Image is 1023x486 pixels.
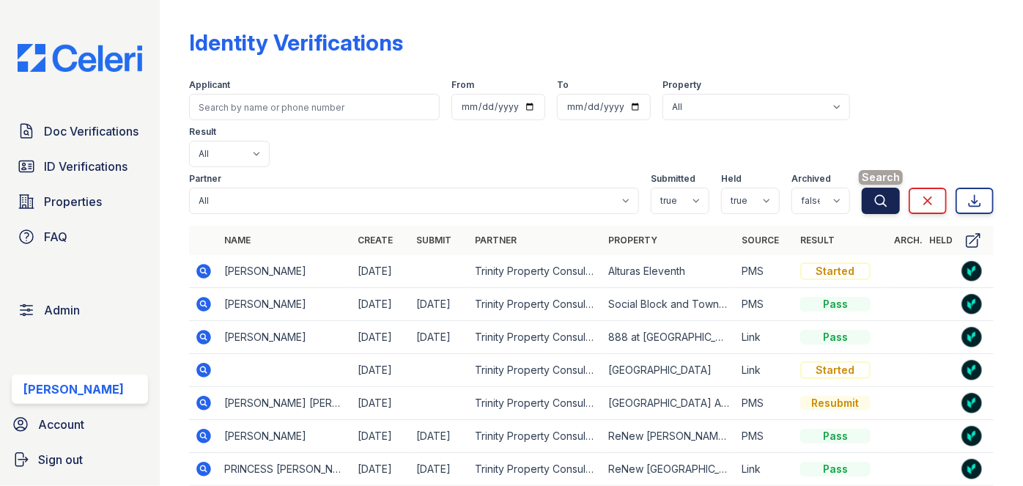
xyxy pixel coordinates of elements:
[44,158,128,175] span: ID Verifications
[662,79,701,91] label: Property
[218,288,352,321] td: [PERSON_NAME]
[410,453,469,486] td: [DATE]
[218,321,352,354] td: [PERSON_NAME]
[602,387,736,420] td: [GEOGRAPHIC_DATA] Apartment Collection
[12,295,148,325] a: Admin
[189,79,230,91] label: Applicant
[929,235,953,246] a: Held
[410,321,469,354] td: [DATE]
[352,321,410,354] td: [DATE]
[736,321,794,354] td: Link
[189,94,440,120] input: Search by name or phone number
[218,255,352,288] td: [PERSON_NAME]
[721,173,742,185] label: Held
[416,235,451,246] a: Submit
[800,462,871,476] div: Pass
[961,261,982,281] img: veriff_icon-a8db88843dc71b703a3f0639e180f75028b2772646d23647cc7fba97086f41ca.png
[736,255,794,288] td: PMS
[44,193,102,210] span: Properties
[602,420,736,453] td: ReNew [PERSON_NAME] Crossing
[23,380,124,398] div: [PERSON_NAME]
[800,396,871,410] div: Resubmit
[961,327,982,347] img: veriff_icon-a8db88843dc71b703a3f0639e180f75028b2772646d23647cc7fba97086f41ca.png
[469,453,602,486] td: Trinity Property Consultants
[602,321,736,354] td: 888 at [GEOGRAPHIC_DATA]
[6,44,154,72] img: CE_Logo_Blue-a8612792a0a2168367f1c8372b55b34899dd931a85d93a1a3d3e32e68fde9ad4.png
[352,354,410,387] td: [DATE]
[44,228,67,246] span: FAQ
[469,420,602,453] td: Trinity Property Consultants
[557,79,569,91] label: To
[44,301,80,319] span: Admin
[800,262,871,280] div: Started
[6,445,154,474] a: Sign out
[469,321,602,354] td: Trinity Property Consultants
[352,453,410,486] td: [DATE]
[38,416,84,433] span: Account
[469,288,602,321] td: Trinity Property Consultants
[961,294,982,314] img: veriff_icon-a8db88843dc71b703a3f0639e180f75028b2772646d23647cc7fba97086f41ca.png
[451,79,474,91] label: From
[736,387,794,420] td: PMS
[800,330,871,345] div: Pass
[218,420,352,453] td: [PERSON_NAME]
[189,29,403,56] div: Identity Verifications
[859,170,903,185] span: Search
[410,420,469,453] td: [DATE]
[894,235,923,246] a: Arch.
[961,426,982,446] img: veriff_icon-a8db88843dc71b703a3f0639e180f75028b2772646d23647cc7fba97086f41ca.png
[12,187,148,216] a: Properties
[44,122,139,140] span: Doc Verifications
[358,235,393,246] a: Create
[602,255,736,288] td: Alturas Eleventh
[736,420,794,453] td: PMS
[38,451,83,468] span: Sign out
[961,393,982,413] img: veriff_icon-a8db88843dc71b703a3f0639e180f75028b2772646d23647cc7fba97086f41ca.png
[742,235,779,246] a: Source
[602,453,736,486] td: ReNew [GEOGRAPHIC_DATA]
[189,173,221,185] label: Partner
[736,288,794,321] td: PMS
[352,387,410,420] td: [DATE]
[352,420,410,453] td: [DATE]
[469,354,602,387] td: Trinity Property Consultants
[800,361,871,379] div: Started
[475,235,517,246] a: Partner
[12,152,148,181] a: ID Verifications
[6,410,154,439] a: Account
[352,255,410,288] td: [DATE]
[469,255,602,288] td: Trinity Property Consultants
[608,235,657,246] a: Property
[469,387,602,420] td: Trinity Property Consultants
[800,235,835,246] a: Result
[862,188,900,214] button: Search
[961,459,982,479] img: veriff_icon-a8db88843dc71b703a3f0639e180f75028b2772646d23647cc7fba97086f41ca.png
[189,126,216,138] label: Result
[352,288,410,321] td: [DATE]
[602,288,736,321] td: Social Block and Townhomes
[736,354,794,387] td: Link
[736,453,794,486] td: Link
[800,297,871,312] div: Pass
[961,360,982,380] img: veriff_icon-a8db88843dc71b703a3f0639e180f75028b2772646d23647cc7fba97086f41ca.png
[218,453,352,486] td: PRINCESS [PERSON_NAME]
[224,235,251,246] a: Name
[800,429,871,443] div: Pass
[12,117,148,146] a: Doc Verifications
[218,387,352,420] td: [PERSON_NAME] [PERSON_NAME]
[410,288,469,321] td: [DATE]
[602,354,736,387] td: [GEOGRAPHIC_DATA]
[651,173,695,185] label: Submitted
[12,222,148,251] a: FAQ
[791,173,831,185] label: Archived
